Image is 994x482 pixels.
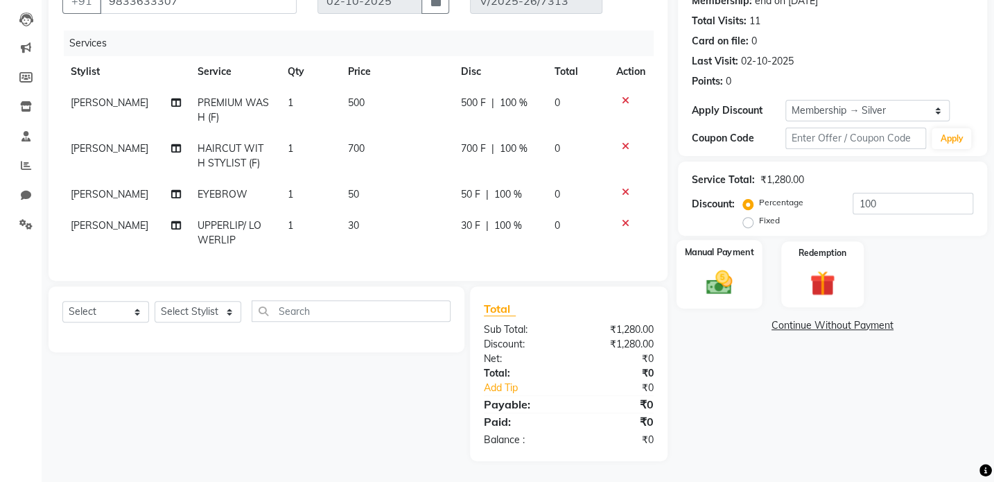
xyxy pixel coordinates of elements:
[494,218,522,233] span: 100 %
[71,96,148,109] span: [PERSON_NAME]
[692,54,738,69] div: Last Visit:
[461,218,480,233] span: 30 F
[500,141,527,156] span: 100 %
[568,337,663,352] div: ₹1,280.00
[692,103,785,118] div: Apply Discount
[546,56,608,87] th: Total
[486,187,489,202] span: |
[692,74,723,89] div: Points:
[198,142,263,169] span: HAIRCUT WITH STYLIST (F)
[288,188,293,200] span: 1
[473,396,568,413] div: Payable:
[555,219,560,232] span: 0
[692,14,747,28] div: Total Visits:
[568,433,663,447] div: ₹0
[568,396,663,413] div: ₹0
[288,219,293,232] span: 1
[697,267,740,298] img: _cash.svg
[473,366,568,381] div: Total:
[348,142,365,155] span: 700
[692,34,749,49] div: Card on file:
[684,246,753,259] label: Manual Payment
[692,131,785,146] div: Coupon Code
[71,219,148,232] span: [PERSON_NAME]
[491,141,494,156] span: |
[252,300,451,322] input: Search
[198,188,247,200] span: EYEBROW
[288,96,293,109] span: 1
[62,56,189,87] th: Stylist
[681,318,984,333] a: Continue Without Payment
[473,381,584,395] a: Add Tip
[608,56,654,87] th: Action
[484,302,516,316] span: Total
[473,352,568,366] div: Net:
[932,128,971,149] button: Apply
[348,219,359,232] span: 30
[473,433,568,447] div: Balance :
[71,142,148,155] span: [PERSON_NAME]
[751,34,757,49] div: 0
[461,96,486,110] span: 500 F
[760,173,804,187] div: ₹1,280.00
[491,96,494,110] span: |
[500,96,527,110] span: 100 %
[692,173,755,187] div: Service Total:
[473,322,568,337] div: Sub Total:
[279,56,339,87] th: Qty
[726,74,731,89] div: 0
[759,214,780,227] label: Fixed
[759,196,803,209] label: Percentage
[198,219,261,246] span: UPPERLIP/ LOWERLIP
[189,56,279,87] th: Service
[568,322,663,337] div: ₹1,280.00
[555,96,560,109] span: 0
[692,197,735,212] div: Discount:
[348,188,359,200] span: 50
[568,366,663,381] div: ₹0
[340,56,453,87] th: Price
[486,218,489,233] span: |
[461,187,480,202] span: 50 F
[494,187,522,202] span: 100 %
[453,56,546,87] th: Disc
[288,142,293,155] span: 1
[799,247,846,259] label: Redemption
[64,31,664,56] div: Services
[555,188,560,200] span: 0
[749,14,760,28] div: 11
[568,352,663,366] div: ₹0
[785,128,926,149] input: Enter Offer / Coupon Code
[198,96,269,123] span: PREMIUM WASH (F)
[71,188,148,200] span: [PERSON_NAME]
[584,381,663,395] div: ₹0
[555,142,560,155] span: 0
[741,54,794,69] div: 02-10-2025
[473,337,568,352] div: Discount:
[473,413,568,430] div: Paid:
[568,413,663,430] div: ₹0
[461,141,486,156] span: 700 F
[348,96,365,109] span: 500
[802,268,843,299] img: _gift.svg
